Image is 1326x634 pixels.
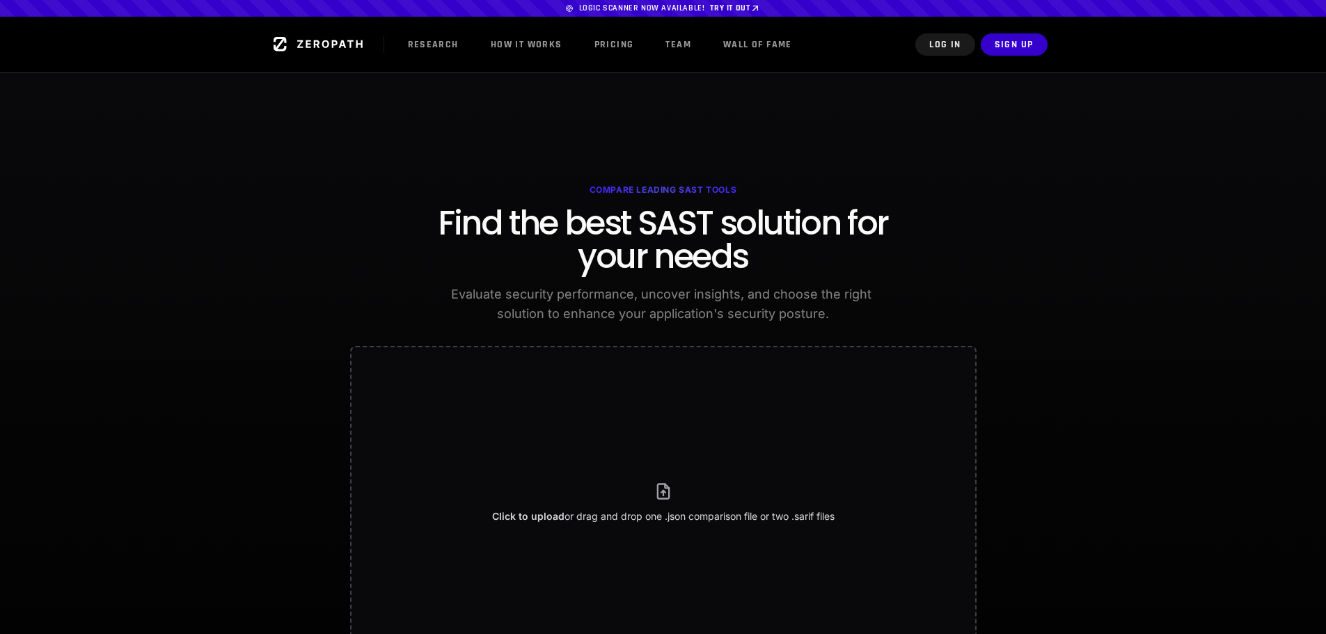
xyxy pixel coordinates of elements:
[492,509,835,523] p: or drag and drop one .json comparison file or two .sarif files
[581,33,648,56] a: Pricing
[407,207,919,274] h2: Find the best SAST solution for your needs
[451,285,875,324] p: Evaluate security performance, uncover insights, and choose the right solution to enhance your ap...
[477,33,576,56] a: How it Works
[590,184,737,196] h4: Compare Leading SAST Tools
[652,33,705,56] a: Team
[709,33,806,56] a: Wall of Fame
[394,33,473,56] a: Research
[915,33,974,56] button: Log In
[492,510,565,522] span: Click to upload
[981,33,1048,56] button: Sign Up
